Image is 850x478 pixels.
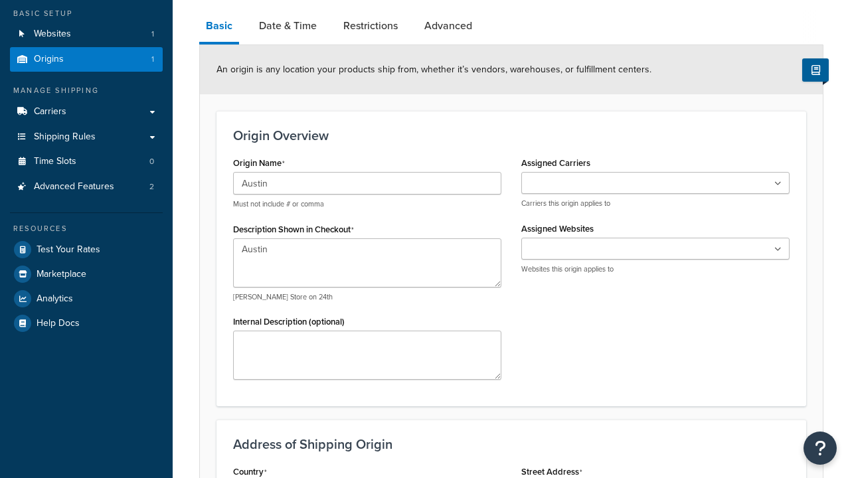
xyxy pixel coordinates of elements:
div: Resources [10,223,163,234]
h3: Origin Overview [233,128,790,143]
span: 1 [151,29,154,40]
span: 1 [151,54,154,65]
a: Shipping Rules [10,125,163,149]
div: Manage Shipping [10,85,163,96]
a: Advanced Features2 [10,175,163,199]
a: Carriers [10,100,163,124]
h3: Address of Shipping Origin [233,437,790,451]
span: 0 [149,156,154,167]
a: Advanced [418,10,479,42]
p: Websites this origin applies to [521,264,790,274]
a: Date & Time [252,10,323,42]
label: Assigned Carriers [521,158,590,168]
a: Test Your Rates [10,238,163,262]
a: Restrictions [337,10,404,42]
span: Test Your Rates [37,244,100,256]
span: Time Slots [34,156,76,167]
span: Shipping Rules [34,131,96,143]
a: Websites1 [10,22,163,46]
textarea: Austin [233,238,501,287]
span: Carriers [34,106,66,118]
span: An origin is any location your products ship from, whether it’s vendors, warehouses, or fulfillme... [216,62,651,76]
label: Description Shown in Checkout [233,224,354,235]
span: 2 [149,181,154,193]
a: Help Docs [10,311,163,335]
span: Marketplace [37,269,86,280]
p: Carriers this origin applies to [521,199,790,208]
p: Must not include # or comma [233,199,501,209]
span: Origins [34,54,64,65]
span: Analytics [37,293,73,305]
div: Basic Setup [10,8,163,19]
a: Marketplace [10,262,163,286]
a: Analytics [10,287,163,311]
label: Assigned Websites [521,224,594,234]
p: [PERSON_NAME] Store on 24th [233,292,501,302]
button: Open Resource Center [804,432,837,465]
label: Origin Name [233,158,285,169]
a: Time Slots0 [10,149,163,174]
button: Show Help Docs [802,58,829,82]
a: Origins1 [10,47,163,72]
span: Help Docs [37,318,80,329]
li: Websites [10,22,163,46]
span: Advanced Features [34,181,114,193]
li: Time Slots [10,149,163,174]
span: Websites [34,29,71,40]
li: Origins [10,47,163,72]
label: Street Address [521,467,582,477]
li: Advanced Features [10,175,163,199]
label: Internal Description (optional) [233,317,345,327]
a: Basic [199,10,239,44]
label: Country [233,467,267,477]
